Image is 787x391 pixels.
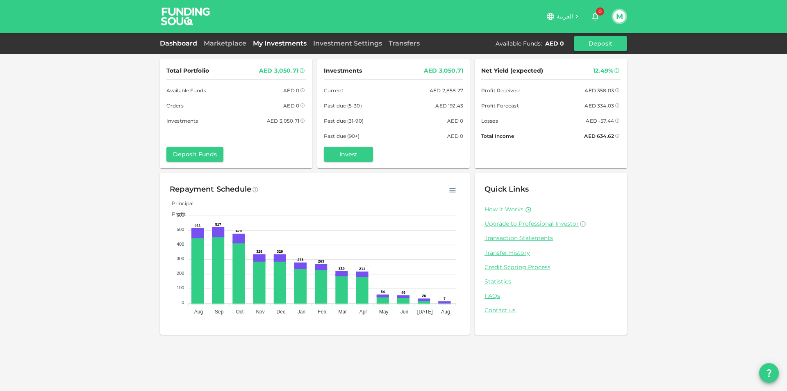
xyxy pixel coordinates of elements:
[586,117,614,125] div: AED -57.44
[166,66,209,76] span: Total Portfolio
[435,101,463,110] div: AED 192.43
[447,117,463,125] div: AED 0
[430,86,463,95] div: AED 2,858.27
[236,309,244,315] tspan: Oct
[283,86,299,95] div: AED 0
[324,101,362,110] span: Past due (5-30)
[177,213,184,217] tspan: 600
[166,101,184,110] span: Orders
[613,10,626,23] button: M
[359,309,367,315] tspan: Apr
[484,292,617,300] a: FAQs
[324,117,364,125] span: Past due (31-90)
[182,300,184,305] tspan: 0
[267,117,299,125] div: AED 3,050.71
[177,271,184,276] tspan: 200
[177,285,184,290] tspan: 100
[484,220,617,228] a: Upgrade to Professional Investor
[177,242,184,247] tspan: 400
[177,227,184,232] tspan: 500
[298,309,305,315] tspan: Jan
[259,66,298,76] div: AED 3,050.71
[557,13,573,20] span: العربية
[484,249,617,257] a: Transfer History
[283,101,299,110] div: AED 0
[166,86,206,95] span: Available Funds
[310,39,385,47] a: Investment Settings
[324,132,360,140] span: Past due (90+)
[496,39,542,48] div: Available Funds :
[484,220,579,227] span: Upgrade to Professional Investor
[593,66,613,76] div: 12.49%
[324,147,373,162] button: Invest
[481,101,519,110] span: Profit Forecast
[166,147,223,162] button: Deposit Funds
[587,8,603,25] button: 0
[318,309,326,315] tspan: Feb
[166,117,198,125] span: Investments
[177,256,184,261] tspan: 300
[484,306,617,314] a: Contact us
[481,132,514,140] span: Total Income
[160,39,200,47] a: Dashboard
[481,117,498,125] span: Losses
[585,101,614,110] div: AED 334.03
[385,39,423,47] a: Transfers
[379,309,389,315] tspan: May
[447,132,463,140] div: AED 0
[166,200,193,206] span: Principal
[441,309,450,315] tspan: Aug
[481,66,544,76] span: Net Yield (expected)
[484,185,529,194] span: Quick Links
[250,39,310,47] a: My Investments
[194,309,203,315] tspan: Aug
[759,363,779,383] button: question
[400,309,408,315] tspan: Jun
[324,86,343,95] span: Current
[166,211,186,217] span: Profit
[484,234,617,242] a: Transaction Statements
[256,309,264,315] tspan: Nov
[585,86,614,95] div: AED 358.03
[339,309,347,315] tspan: Mar
[215,309,224,315] tspan: Sep
[596,7,604,16] span: 0
[584,132,614,140] div: AED 634.62
[574,36,627,51] button: Deposit
[200,39,250,47] a: Marketplace
[481,86,520,95] span: Profit Received
[170,183,251,196] div: Repayment Schedule
[484,206,523,213] a: How it Works
[324,66,362,76] span: Investments
[424,66,463,76] div: AED 3,050.71
[484,278,617,286] a: Statistics
[545,39,564,48] div: AED 0
[417,309,433,315] tspan: [DATE]
[277,309,285,315] tspan: Dec
[484,263,617,271] a: Credit Scoring Process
